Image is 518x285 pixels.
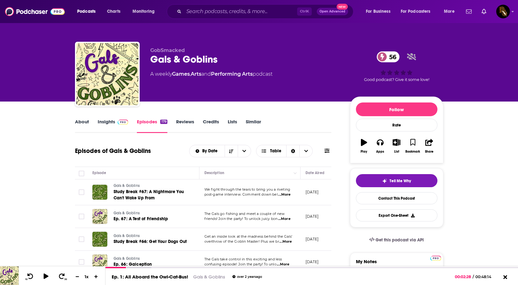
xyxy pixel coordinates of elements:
a: Credits [203,119,219,133]
div: Bookmark [405,150,420,154]
a: Arts [191,71,201,77]
a: 56 [377,51,399,62]
button: Bookmark [405,135,421,157]
a: Ep. 66: Galception [114,261,188,268]
span: Monitoring [133,7,155,16]
a: Ep. 1: All Aboard the Owl-Cat-Bus! [112,274,188,280]
div: Apps [376,150,384,154]
img: Podchaser Pro [118,120,128,125]
button: Play [356,135,372,157]
span: Study Break #66: Get Your Dogs Out [114,239,187,244]
span: Ep. 66: Galception [114,262,152,267]
div: List [394,150,399,154]
button: Sort Direction [225,145,238,157]
img: Podchaser - Follow, Share and Rate Podcasts [5,6,65,17]
span: post-game interview. Comment down bel [204,192,278,197]
img: Gals & Goblins [76,43,138,105]
a: Reviews [176,119,194,133]
a: Ep. 67: A Test of Friendship [114,216,188,222]
button: open menu [397,7,440,17]
button: 10 [24,273,36,281]
a: Gals & Goblins [114,211,188,216]
span: For Business [366,7,390,16]
span: For Podcasters [401,7,431,16]
a: Show notifications dropdown [464,6,474,17]
span: Good podcast? Give it some love! [364,77,429,82]
input: Search podcasts, credits, & more... [184,7,297,17]
span: , [190,71,191,77]
div: Play [361,150,367,154]
p: [DATE] [306,189,319,195]
span: 56 [383,51,399,62]
span: confusing episode! Join the party! To unlo [204,262,277,266]
label: My Notes [356,259,437,269]
a: Pro website [430,255,441,261]
div: Date Aired [306,169,324,177]
img: tell me why sparkle [382,178,387,183]
a: Performing Arts [211,71,253,77]
span: Toggle select row [79,189,84,195]
button: open menu [189,149,225,153]
div: 56Good podcast? Give it some love! [350,47,443,86]
button: open menu [440,7,462,17]
button: open menu [238,145,251,157]
a: Contact This Podcast [356,192,437,204]
span: Ctrl K [297,7,312,16]
span: Get this podcast via API [376,237,424,243]
button: List [388,135,404,157]
button: Choose View [256,145,313,157]
span: Toggle select row [79,214,84,219]
button: 30 [56,273,68,281]
button: tell me why sparkleTell Me Why [356,174,437,187]
a: Study Break #66: Get Your Dogs Out [114,239,188,245]
span: By Date [202,149,220,153]
button: open menu [128,7,163,17]
button: open menu [362,7,398,17]
span: friends! Join the party! To unlock juicy bon [204,216,278,221]
div: over 2 years ago [232,275,262,278]
button: Apps [372,135,388,157]
span: Ep. 67: A Test of Friendship [114,216,168,221]
span: 00:02:28 [455,274,473,279]
span: ...More [278,192,291,197]
span: Gals & Goblins [114,211,140,215]
p: [DATE] [306,236,319,242]
div: Search podcasts, credits, & more... [173,4,359,19]
button: Export One-Sheet [356,209,437,221]
span: Study Break #67: A Nightmare You Can't Wake Up From [114,189,184,201]
a: Study Break #67: A Nightmare You Can't Wake Up From [114,189,188,201]
div: A weekly podcast [150,70,273,78]
button: Share [421,135,437,157]
span: Tell Me Why [390,178,411,183]
span: More [444,7,455,16]
span: The Gals take control in this exciting and less [204,257,282,261]
span: and [201,71,211,77]
div: Sort Direction [286,145,299,157]
p: [DATE] [306,259,319,264]
span: 10 [25,278,27,281]
span: Table [270,149,281,153]
span: GobSmacked [150,47,185,53]
a: Similar [246,119,261,133]
span: Open Advanced [320,10,345,13]
a: Charts [103,7,124,17]
button: open menu [73,7,104,17]
img: User Profile [496,5,510,18]
div: Description [204,169,224,177]
a: About [75,119,89,133]
span: Get an inside look at the madness behind the Gals’ [204,234,292,239]
a: InsightsPodchaser Pro [98,119,128,133]
span: Logged in as RustyQuill [496,5,510,18]
span: Toggle select row [79,236,84,242]
button: Follow [356,102,437,116]
button: Show profile menu [496,5,510,18]
a: Episodes179 [137,119,167,133]
a: Get this podcast via API [364,232,429,248]
h2: Choose List sort [189,145,251,157]
div: Rate [356,119,437,131]
span: Gals & Goblins [114,183,140,188]
div: 179 [160,120,167,124]
a: Gals & Goblins [114,183,188,189]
